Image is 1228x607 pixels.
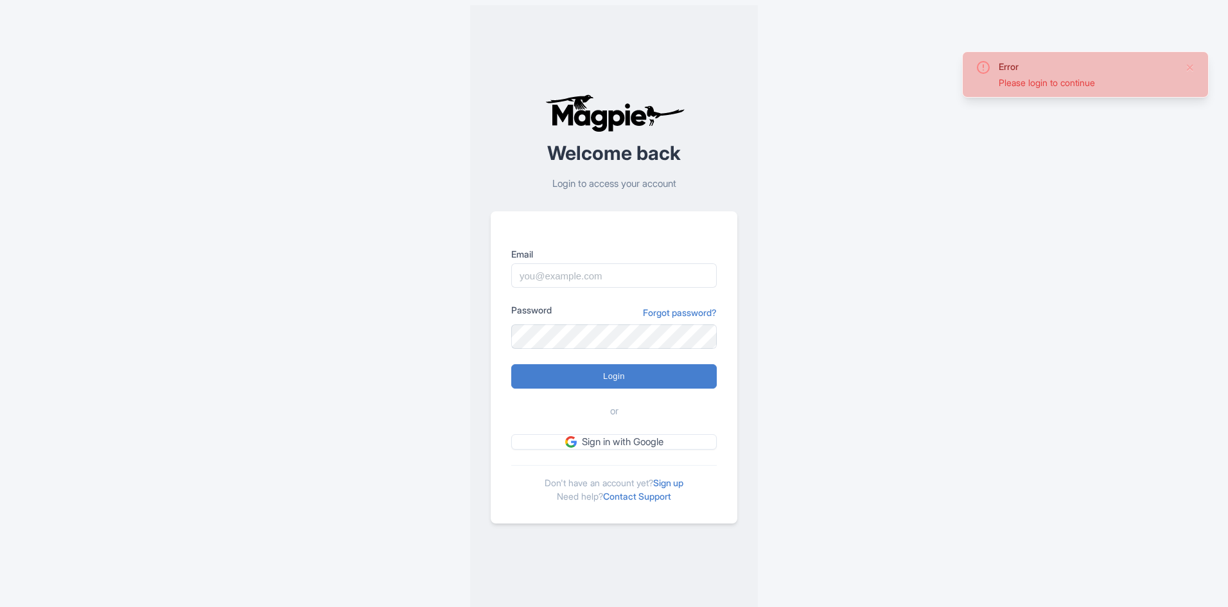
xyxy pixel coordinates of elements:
[511,303,552,317] label: Password
[511,247,717,261] label: Email
[653,477,683,488] a: Sign up
[999,60,1175,73] div: Error
[565,436,577,448] img: google.svg
[999,76,1175,89] div: Please login to continue
[511,364,717,389] input: Login
[643,306,717,319] a: Forgot password?
[1185,60,1195,75] button: Close
[491,143,737,164] h2: Welcome back
[491,177,737,191] p: Login to access your account
[511,263,717,288] input: you@example.com
[511,434,717,450] a: Sign in with Google
[511,465,717,503] div: Don't have an account yet? Need help?
[610,404,618,419] span: or
[603,491,671,502] a: Contact Support
[542,94,687,132] img: logo-ab69f6fb50320c5b225c76a69d11143b.png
